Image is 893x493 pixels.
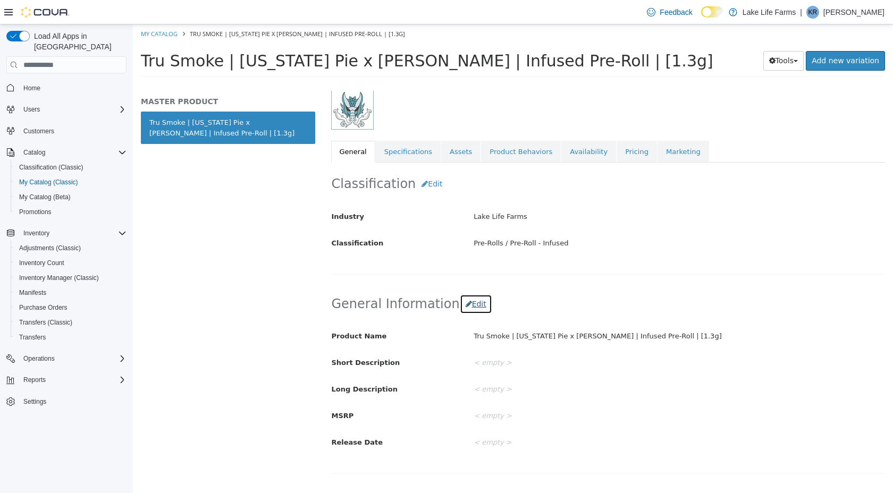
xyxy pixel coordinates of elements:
a: My Catalog [8,5,45,13]
p: | [800,6,802,19]
span: Release Date [199,414,250,422]
span: Transfers (Classic) [15,316,127,329]
span: Tru Smoke | [US_STATE] Pie x [PERSON_NAME] | Infused Pre-Roll | [1.3g] [8,27,580,46]
span: Promotions [19,208,52,216]
span: Classification (Classic) [19,163,83,172]
span: Inventory Count [19,259,64,267]
button: Transfers (Classic) [11,315,131,330]
a: Marketing [525,116,576,139]
button: Edit [327,270,359,290]
h2: General Information [199,270,752,290]
span: Load All Apps in [GEOGRAPHIC_DATA] [30,31,127,52]
span: KR [808,6,818,19]
button: Home [2,80,131,95]
button: Catalog [19,146,49,159]
div: < empty > [333,329,760,348]
a: Settings [19,395,50,408]
button: Inventory [19,227,54,240]
a: Transfers [15,331,50,344]
div: < empty > [333,409,760,428]
a: Inventory Count [15,257,69,269]
span: My Catalog (Beta) [19,193,71,201]
span: My Catalog (Classic) [15,176,127,189]
a: General [198,116,242,139]
a: Home [19,82,45,95]
span: Tru Smoke | [US_STATE] Pie x [PERSON_NAME] | Infused Pre-Roll | [1.3g] [57,5,272,13]
span: My Catalog (Beta) [15,191,127,203]
span: Customers [19,124,127,138]
input: Dark Mode [701,6,723,18]
a: Add new variation [673,27,752,46]
span: Settings [23,397,46,406]
span: Operations [19,352,127,365]
a: Product Behaviors [348,116,428,139]
span: Catalog [19,146,127,159]
button: Inventory [2,226,131,241]
span: Transfers (Classic) [19,318,72,327]
span: MSRP [199,387,221,395]
a: Classification (Classic) [15,161,88,174]
span: Classification [199,215,251,223]
span: Purchase Orders [15,301,127,314]
button: Classification (Classic) [11,160,131,175]
span: Classification (Classic) [15,161,127,174]
span: Inventory Manager (Classic) [15,271,127,284]
a: Purchase Orders [15,301,72,314]
span: Users [23,105,40,114]
span: Home [19,81,127,94]
button: Users [19,103,44,116]
button: Reports [2,372,131,387]
button: Tools [630,27,671,46]
span: Operations [23,354,55,363]
div: Kate Rossow [806,6,819,19]
span: Industry [199,188,232,196]
button: Users [2,102,131,117]
button: Manifests [11,285,131,300]
button: Catalog [2,145,131,160]
button: Inventory Count [11,256,131,270]
span: Settings [19,395,127,408]
p: [PERSON_NAME] [823,6,884,19]
p: Lake Life Farms [743,6,796,19]
div: Pre-Rolls / Pre-Roll - Infused [333,210,760,228]
span: Inventory [19,227,127,240]
h2: Classification [199,150,752,169]
a: My Catalog (Classic) [15,176,82,189]
button: Promotions [11,205,131,219]
a: Specifications [243,116,308,139]
a: Availability [428,116,483,139]
a: Promotions [15,206,56,218]
span: Reports [23,376,46,384]
span: Adjustments (Classic) [15,242,127,254]
a: Assets [308,116,348,139]
span: My Catalog (Classic) [19,178,78,186]
button: Customers [2,123,131,139]
span: Transfers [19,333,46,342]
button: Settings [2,394,131,409]
a: Pricing [484,116,524,139]
span: Manifests [15,286,127,299]
button: Transfers [11,330,131,345]
span: Customers [23,127,54,135]
button: Reports [19,373,50,386]
img: Cova [21,7,69,18]
span: Product Name [199,308,254,316]
button: Operations [19,352,59,365]
a: Adjustments (Classic) [15,242,85,254]
nav: Complex example [6,75,127,437]
span: Promotions [15,206,127,218]
button: My Catalog (Beta) [11,190,131,205]
div: Tru Smoke | [US_STATE] Pie x [PERSON_NAME] | Infused Pre-Roll | [1.3g] [333,303,760,321]
span: Manifests [19,288,46,297]
span: Catalog [23,148,45,157]
a: My Catalog (Beta) [15,191,75,203]
span: Transfers [15,331,127,344]
a: Feedback [643,2,696,23]
button: My Catalog (Classic) [11,175,131,190]
a: Customers [19,125,58,138]
button: Purchase Orders [11,300,131,315]
span: Reports [19,373,127,386]
a: Manifests [15,286,50,299]
span: Short Description [199,334,267,342]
